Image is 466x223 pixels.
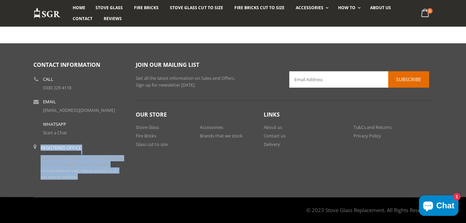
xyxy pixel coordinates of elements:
[264,111,280,118] span: Links
[41,145,126,180] div: [GEOGRAPHIC_DATA] [STREET_ADDRESS][PERSON_NAME][PERSON_NAME]
[338,5,355,11] span: How To
[200,124,223,130] a: Accessories
[104,16,122,21] span: Reviews
[264,133,286,139] a: Contact us
[41,168,118,179] em: Correspondence only. Please contact us for our returns address.
[365,2,396,13] a: About us
[306,203,433,217] address: © 2023 Stove Glass Replacement. All Rights Reserved.
[296,5,323,11] span: Accessories
[419,7,433,20] a: 0
[43,77,53,81] b: Call
[41,145,81,151] b: Registered Office
[43,107,115,113] a: [EMAIL_ADDRESS][DOMAIN_NAME]
[427,8,433,14] span: 0
[291,2,332,13] a: Accessories
[33,61,100,69] span: Contact Information
[333,2,364,13] a: How To
[289,71,429,88] input: Email Address
[43,122,66,127] b: WhatsApp
[136,141,168,147] a: Glass cut to size
[136,75,279,88] p: Get all the latest information on Sales and Offers. Sign up for newsletter [DATE].
[43,100,56,104] b: Email
[129,2,164,13] a: Fire Bricks
[170,5,223,11] span: Stove Glass Cut To Size
[353,124,392,130] a: Ts&Cs and Returns
[136,133,156,139] a: Fire Bricks
[264,124,282,130] a: About us
[417,195,461,218] inbox-online-store-chat: Shopify online store chat
[73,16,92,21] span: Contact
[353,133,381,139] a: Privacy Policy
[134,5,159,11] span: Fire Bricks
[43,130,67,136] a: Start a Chat
[136,111,167,118] span: Our Store
[136,124,159,130] a: Stove Glass
[99,13,127,24] a: Reviews
[234,5,285,11] span: Fire Bricks Cut To Size
[165,2,228,13] a: Stove Glass Cut To Size
[264,141,280,147] a: Delivery
[43,85,71,91] a: 0330 229 4118
[200,133,243,139] a: Brands that we stock
[370,5,391,11] span: About us
[33,8,61,19] img: Stove Glass Replacement
[73,5,85,11] span: Home
[90,2,128,13] a: Stove Glass
[229,2,290,13] a: Fire Bricks Cut To Size
[136,61,199,69] span: Join our mailing list
[68,2,90,13] a: Home
[388,71,429,88] button: Subscribe
[96,5,123,11] span: Stove Glass
[68,13,98,24] a: Contact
